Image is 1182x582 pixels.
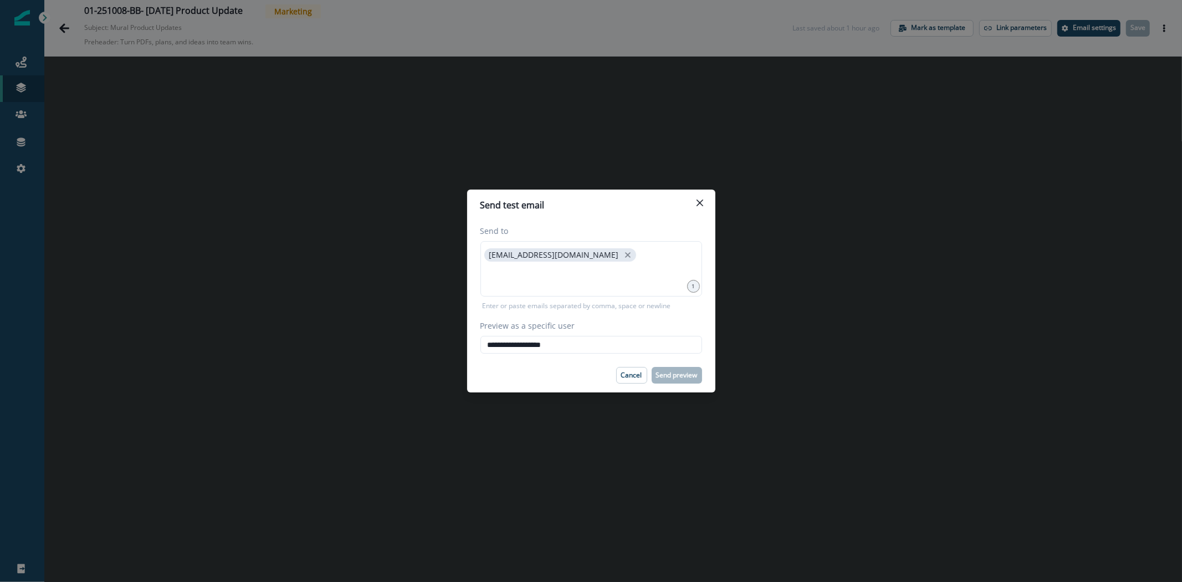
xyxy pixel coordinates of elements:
[480,301,673,311] p: Enter or paste emails separated by comma, space or newline
[621,371,642,379] p: Cancel
[691,194,709,212] button: Close
[480,320,695,331] label: Preview as a specific user
[480,198,545,212] p: Send test email
[480,225,695,237] label: Send to
[622,249,633,261] button: close
[687,280,700,293] div: 1
[489,251,619,260] p: [EMAIL_ADDRESS][DOMAIN_NAME]
[656,371,698,379] p: Send preview
[652,367,702,384] button: Send preview
[616,367,647,384] button: Cancel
